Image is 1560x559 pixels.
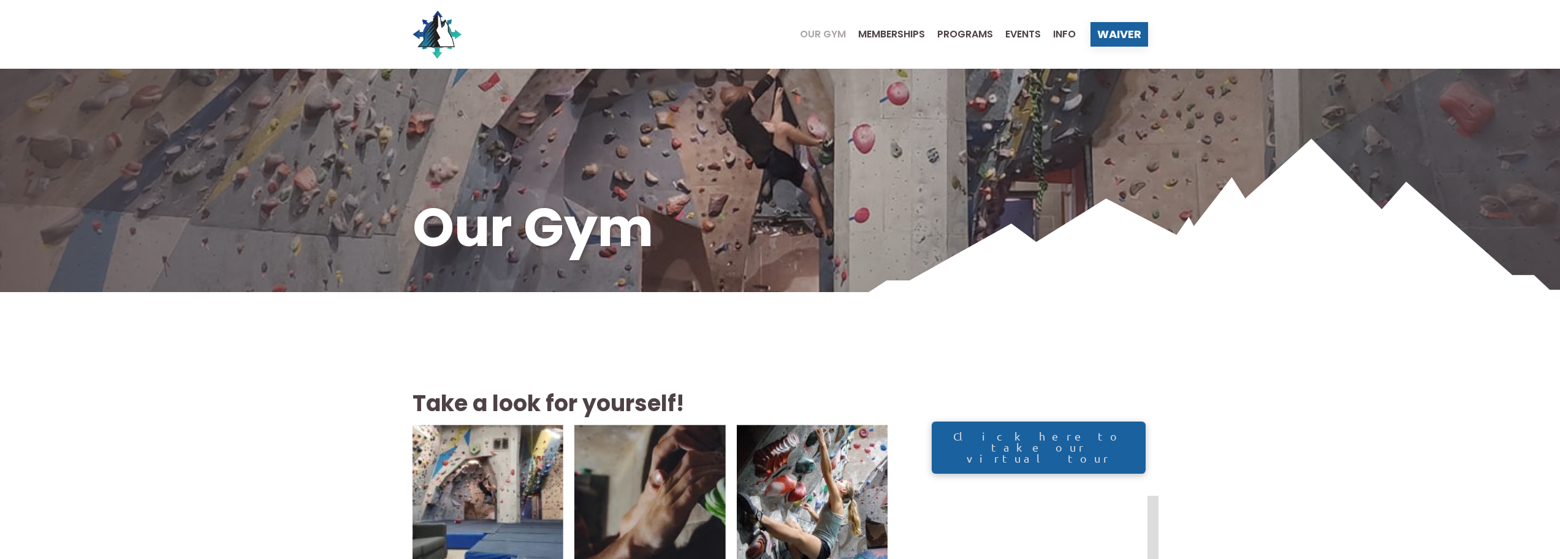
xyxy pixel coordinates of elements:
a: Memberships [846,29,925,39]
span: Waiver [1097,29,1141,40]
span: Memberships [858,29,925,39]
span: Events [1005,29,1041,39]
a: Our Gym [788,29,846,39]
img: North Wall Logo [413,10,462,59]
span: Info [1053,29,1076,39]
span: Click here to take our virtual tour [945,431,1133,464]
span: Programs [937,29,993,39]
span: Our Gym [800,29,846,39]
a: Info [1041,29,1076,39]
h2: Take a look for yourself! [413,388,888,419]
a: Waiver [1090,22,1148,47]
a: Click here to take our virtual tour [932,422,1145,474]
a: Events [993,29,1041,39]
a: Programs [925,29,993,39]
